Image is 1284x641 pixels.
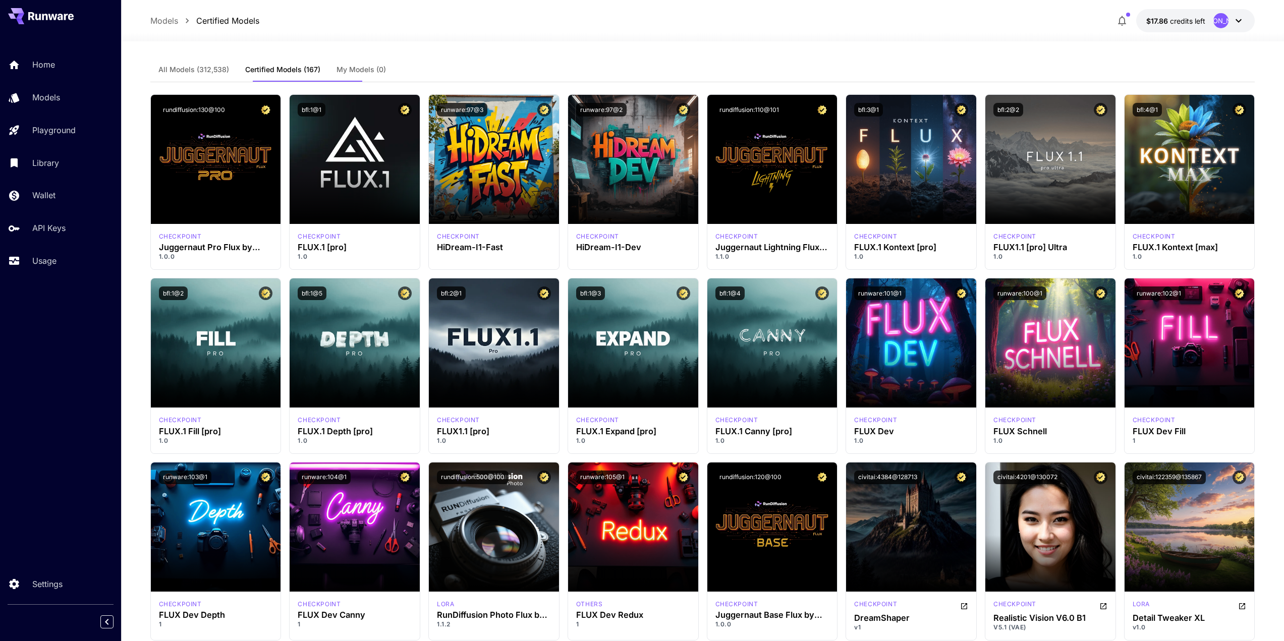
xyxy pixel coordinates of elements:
[108,613,121,631] div: Collapse sidebar
[159,600,202,609] div: FLUX.1 D
[1213,13,1229,28] div: [PERSON_NAME]
[576,600,603,609] div: FLUX.1 D
[993,416,1036,425] p: checkpoint
[854,613,968,623] h3: DreamShaper
[993,623,1107,632] p: V5.1 (VAE)
[298,600,341,609] div: FLUX.1 D
[993,103,1023,116] button: bfl:2@2
[993,471,1062,484] button: civitai:4201@130072
[993,232,1036,241] p: checkpoint
[159,103,229,116] button: rundiffusion:130@100
[854,600,897,609] p: checkpoint
[298,620,412,629] p: 1
[955,286,968,300] button: Certified Model – Vetted for best performance and includes a commercial license.
[437,232,480,241] div: HiDream Fast
[815,286,829,300] button: Certified Model – Vetted for best performance and includes a commercial license.
[576,620,690,629] p: 1
[1133,252,1247,261] p: 1.0
[854,436,968,445] p: 1.0
[32,255,57,267] p: Usage
[32,578,63,590] p: Settings
[159,620,273,629] p: 1
[854,416,897,425] div: FLUX.1 D
[576,427,690,436] h3: FLUX.1 Expand [pro]
[398,286,412,300] button: Certified Model – Vetted for best performance and includes a commercial license.
[677,471,690,484] button: Certified Model – Vetted for best performance and includes a commercial license.
[298,416,341,425] p: checkpoint
[715,471,786,484] button: rundiffusion:120@100
[100,615,114,628] button: Collapse sidebar
[1146,16,1205,26] div: $17.86013
[576,103,627,116] button: runware:97@2
[854,471,921,484] button: civitai:4384@128713
[437,471,509,484] button: rundiffusion:500@100
[298,610,412,620] div: FLUX Dev Canny
[298,471,351,484] button: runware:104@1
[576,232,619,241] div: HiDream Dev
[576,471,629,484] button: runware:105@1
[1238,600,1246,612] button: Open in CivitAI
[1146,17,1170,25] span: $17.86
[715,610,829,620] div: Juggernaut Base Flux by RunDiffusion
[32,124,76,136] p: Playground
[715,436,829,445] p: 1.0
[259,103,272,116] button: Certified Model – Vetted for best performance and includes a commercial license.
[259,286,272,300] button: Certified Model – Vetted for best performance and includes a commercial license.
[298,427,412,436] div: FLUX.1 Depth [pro]
[854,427,968,436] h3: FLUX Dev
[576,610,690,620] h3: FLUX Dev Redux
[815,471,829,484] button: Certified Model – Vetted for best performance and includes a commercial license.
[1133,103,1162,116] button: bfl:4@1
[576,600,603,609] p: others
[576,243,690,252] div: HiDream-I1-Dev
[1133,243,1247,252] h3: FLUX.1 Kontext [max]
[159,416,202,425] p: checkpoint
[437,103,487,116] button: runware:97@3
[715,243,829,252] h3: Juggernaut Lightning Flux by RunDiffusion
[715,232,758,241] p: checkpoint
[955,103,968,116] button: Certified Model – Vetted for best performance and includes a commercial license.
[715,252,829,261] p: 1.1.0
[159,232,202,241] div: FLUX.1 D
[715,286,745,300] button: bfl:1@4
[715,232,758,241] div: FLUX.1 D
[854,623,968,632] p: v1
[150,15,178,27] a: Models
[437,232,480,241] p: checkpoint
[437,600,454,609] p: lora
[993,600,1036,612] div: SD 1.5
[677,103,690,116] button: Certified Model – Vetted for best performance and includes a commercial license.
[993,613,1107,623] div: Realistic Vision V6.0 B1
[715,427,829,436] h3: FLUX.1 Canny [pro]
[993,427,1107,436] h3: FLUX Schnell
[437,600,454,609] div: FLUX.1 D
[159,436,273,445] p: 1.0
[298,286,326,300] button: bfl:1@5
[1133,427,1247,436] h3: FLUX Dev Fill
[159,232,202,241] p: checkpoint
[437,243,551,252] h3: HiDream-I1-Fast
[854,243,968,252] div: FLUX.1 Kontext [pro]
[32,157,59,169] p: Library
[1133,286,1185,300] button: runware:102@1
[337,65,386,74] span: My Models (0)
[576,416,619,425] p: checkpoint
[437,620,551,629] p: 1.1.2
[576,232,619,241] p: checkpoint
[955,471,968,484] button: Certified Model – Vetted for best performance and includes a commercial license.
[159,600,202,609] p: checkpoint
[1133,416,1176,425] div: FLUX.1 D
[159,610,273,620] h3: FLUX Dev Depth
[298,252,412,261] p: 1.0
[159,286,188,300] button: bfl:1@2
[854,252,968,261] p: 1.0
[437,416,480,425] div: fluxpro
[159,471,211,484] button: runware:103@1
